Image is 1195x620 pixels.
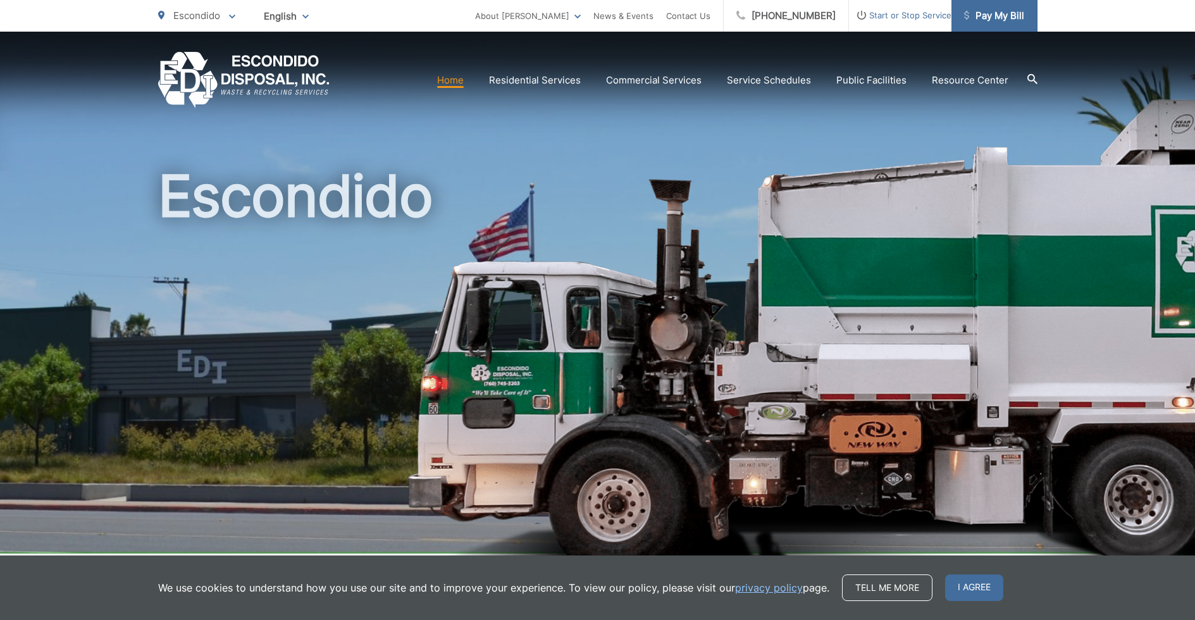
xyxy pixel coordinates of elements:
[945,574,1003,601] span: I agree
[836,73,907,88] a: Public Facilities
[158,164,1037,565] h1: Escondido
[173,9,220,22] span: Escondido
[437,73,464,88] a: Home
[158,580,829,595] p: We use cookies to understand how you use our site and to improve your experience. To view our pol...
[842,574,932,601] a: Tell me more
[932,73,1008,88] a: Resource Center
[489,73,581,88] a: Residential Services
[606,73,702,88] a: Commercial Services
[254,5,318,27] span: English
[475,8,581,23] a: About [PERSON_NAME]
[735,580,803,595] a: privacy policy
[593,8,653,23] a: News & Events
[666,8,710,23] a: Contact Us
[727,73,811,88] a: Service Schedules
[964,8,1024,23] span: Pay My Bill
[158,52,330,108] a: EDCD logo. Return to the homepage.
